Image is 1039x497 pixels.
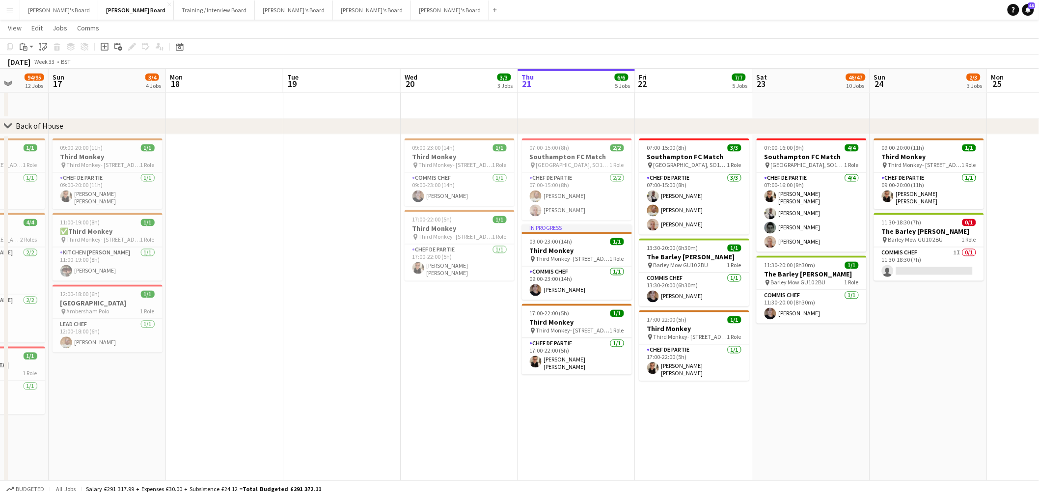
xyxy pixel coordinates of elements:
span: 3/3 [497,74,511,81]
span: 11:30-18:30 (7h) [882,219,922,226]
button: [PERSON_NAME]'s Board [20,0,98,20]
a: 46 [1022,4,1034,16]
span: 11:00-19:00 (8h) [60,219,100,226]
a: View [4,22,26,34]
span: Barley Mow GU10 2BU [771,279,826,286]
span: 1 Role [23,162,37,169]
app-job-card: 17:00-22:00 (5h)1/1Third Monkey Third Monkey- [STREET_ADDRESS]1 RoleChef de Partie1/117:00-22:00 ... [639,310,749,381]
span: Barley Mow GU10 2BU [654,262,709,269]
span: 1/1 [610,238,624,246]
span: 94/95 [25,74,44,81]
div: 5 Jobs [615,82,630,89]
app-job-card: 17:00-22:00 (5h)1/1Third Monkey Third Monkey- [STREET_ADDRESS]1 RoleChef de Partie1/117:00-22:00 ... [405,210,515,281]
div: 5 Jobs [733,82,748,89]
span: 17 [51,78,64,89]
span: Sun [874,73,886,82]
h3: Third Monkey [639,325,749,333]
h3: Third Monkey [874,153,984,162]
a: Comms [73,22,103,34]
app-job-card: 09:00-20:00 (11h)1/1Third Monkey Third Monkey- [STREET_ADDRESS]1 RoleChef de Partie1/109:00-20:00... [874,138,984,209]
app-job-card: 12:00-18:00 (6h)1/1[GEOGRAPHIC_DATA] Ambersham Polo1 RoleLead Chef1/112:00-18:00 (6h)[PERSON_NAME] [53,285,163,353]
span: 4/4 [24,219,37,226]
span: 1/1 [610,310,624,317]
span: 6/6 [615,74,629,81]
span: Mon [170,73,183,82]
span: 1 Role [727,162,741,169]
app-job-card: In progress09:00-23:00 (14h)1/1Third Monkey Third Monkey- [STREET_ADDRESS]1 RoleCommis Chef1/109:... [522,224,632,300]
span: 1 Role [845,162,859,169]
app-card-role: Chef de Partie1/109:00-20:00 (11h)[PERSON_NAME] [PERSON_NAME] [874,173,984,209]
span: 1 Role [962,162,976,169]
span: Third Monkey- [STREET_ADDRESS] [67,236,140,244]
app-card-role: Chef de Partie3/307:00-15:00 (8h)[PERSON_NAME][PERSON_NAME][PERSON_NAME] [639,173,749,235]
span: 1 Role [610,255,624,263]
span: Sun [53,73,64,82]
span: 12:00-18:00 (6h) [60,291,100,298]
app-card-role: Kitchen [PERSON_NAME]1/111:00-19:00 (8h)[PERSON_NAME] [53,248,163,281]
span: 46/47 [846,74,866,81]
button: Budgeted [5,484,46,495]
span: View [8,24,22,32]
span: 17:00-22:00 (5h) [530,310,570,317]
h3: The Barley [PERSON_NAME] [874,227,984,236]
span: 1/1 [845,262,859,269]
app-card-role: Commis Chef1/109:00-23:00 (14h)[PERSON_NAME] [522,267,632,300]
span: 2/2 [610,144,624,152]
span: 1 Role [727,333,741,341]
span: 1/1 [141,219,155,226]
app-job-card: 09:00-23:00 (14h)1/1Third Monkey Third Monkey- [STREET_ADDRESS]1 RoleCommis Chef1/109:00-23:00 (1... [405,138,515,206]
div: In progress [522,224,632,232]
span: 1/1 [24,144,37,152]
span: Fri [639,73,647,82]
span: All jobs [54,485,78,493]
div: 3 Jobs [498,82,513,89]
app-card-role: Commis Chef1/113:30-20:00 (6h30m)[PERSON_NAME] [639,273,749,306]
span: 1 Role [610,327,624,334]
h3: The Barley [PERSON_NAME] [639,253,749,262]
span: Ambersham Polo [67,308,109,315]
span: 4/4 [845,144,859,152]
app-card-role: Lead Chef1/112:00-18:00 (6h)[PERSON_NAME] [53,319,163,353]
span: 1 Role [492,162,507,169]
app-job-card: 07:00-15:00 (8h)3/3Southampton FC Match [GEOGRAPHIC_DATA], SO14 5FP1 RoleChef de Partie3/307:00-1... [639,138,749,235]
app-job-card: 17:00-22:00 (5h)1/1Third Monkey Third Monkey- [STREET_ADDRESS]1 RoleChef de Partie1/117:00-22:00 ... [522,304,632,375]
span: 0/1 [962,219,976,226]
span: 07:00-15:00 (8h) [530,144,570,152]
span: Thu [522,73,534,82]
app-card-role: Chef de Partie1/109:00-20:00 (11h)[PERSON_NAME] [PERSON_NAME] [53,173,163,209]
span: 1 Role [23,370,37,377]
div: 07:00-16:00 (9h)4/4Southampton FC Match [GEOGRAPHIC_DATA], SO14 5FP1 RoleChef de Partie4/407:00-1... [757,138,867,252]
app-job-card: 11:30-20:00 (8h30m)1/1The Barley [PERSON_NAME] Barley Mow GU10 2BU1 RoleCommis Chef1/111:30-20:00... [757,256,867,324]
div: 11:30-18:30 (7h)0/1The Barley [PERSON_NAME] Barley Mow GU10 2BU1 RoleCommis Chef1I0/111:30-18:30 ... [874,213,984,281]
span: 21 [520,78,534,89]
h3: The Barley [PERSON_NAME] [757,270,867,279]
h3: ✅Third Monkey [53,227,163,236]
span: Third Monkey- [STREET_ADDRESS] [419,162,492,169]
span: 1 Role [610,162,624,169]
div: 07:00-15:00 (8h)2/2Southampton FC Match [GEOGRAPHIC_DATA], SO14 5FP1 RoleChef de Partie2/207:00-1... [522,138,632,221]
h3: Third Monkey [53,153,163,162]
span: 46 [1028,2,1035,9]
app-card-role: Commis Chef1/109:00-23:00 (14h)[PERSON_NAME] [405,173,515,206]
app-job-card: 13:30-20:00 (6h30m)1/1The Barley [PERSON_NAME] Barley Mow GU10 2BU1 RoleCommis Chef1/113:30-20:00... [639,239,749,306]
div: 11:00-19:00 (8h)1/1✅Third Monkey Third Monkey- [STREET_ADDRESS]1 RoleKitchen [PERSON_NAME]1/111:0... [53,213,163,281]
span: 1/1 [728,245,741,252]
button: [PERSON_NAME] Board [98,0,174,20]
span: 3/3 [728,144,741,152]
span: Total Budgeted £291 372.11 [243,485,321,493]
span: 1 Role [140,308,155,315]
span: 09:00-20:00 (11h) [60,144,103,152]
span: 22 [638,78,647,89]
span: Third Monkey- [STREET_ADDRESS] [536,255,610,263]
span: 1/1 [962,144,976,152]
h3: Southampton FC Match [639,153,749,162]
span: Barley Mow GU10 2BU [888,236,943,244]
div: 09:00-20:00 (11h)1/1Third Monkey Third Monkey- [STREET_ADDRESS]1 RoleChef de Partie1/109:00-20:00... [53,138,163,209]
span: 25 [990,78,1004,89]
